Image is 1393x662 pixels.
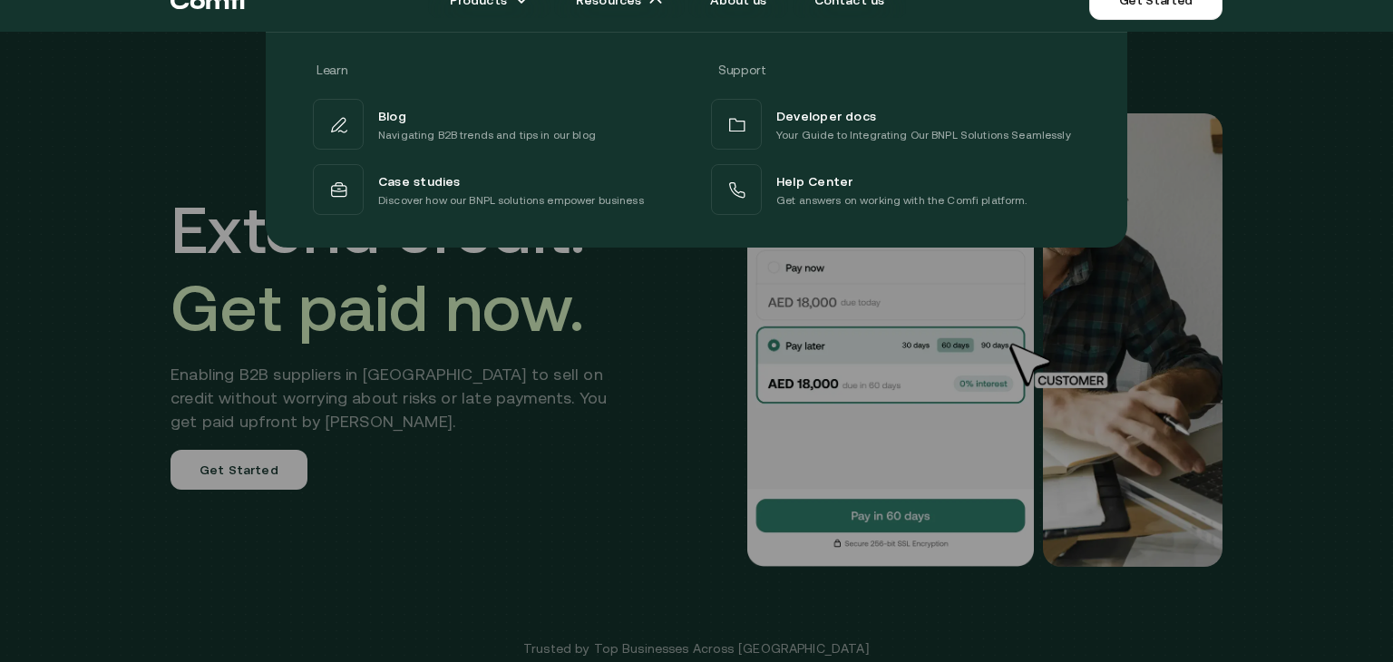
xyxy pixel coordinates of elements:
p: Get answers on working with the Comfi platform. [776,191,1028,209]
span: Case studies [378,170,461,191]
p: Your Guide to Integrating Our BNPL Solutions Seamlessly [776,126,1071,144]
a: BlogNavigating B2B trends and tips in our blog [309,95,686,153]
span: Blog [378,104,406,126]
span: Developer docs [776,104,876,126]
a: Developer docsYour Guide to Integrating Our BNPL Solutions Seamlessly [707,95,1084,153]
span: Learn [317,63,347,77]
a: Help CenterGet answers on working with the Comfi platform. [707,161,1084,219]
p: Discover how our BNPL solutions empower business [378,191,644,209]
p: Navigating B2B trends and tips in our blog [378,126,596,144]
a: Case studiesDiscover how our BNPL solutions empower business [309,161,686,219]
span: Help Center [776,170,852,191]
span: Support [718,63,766,77]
